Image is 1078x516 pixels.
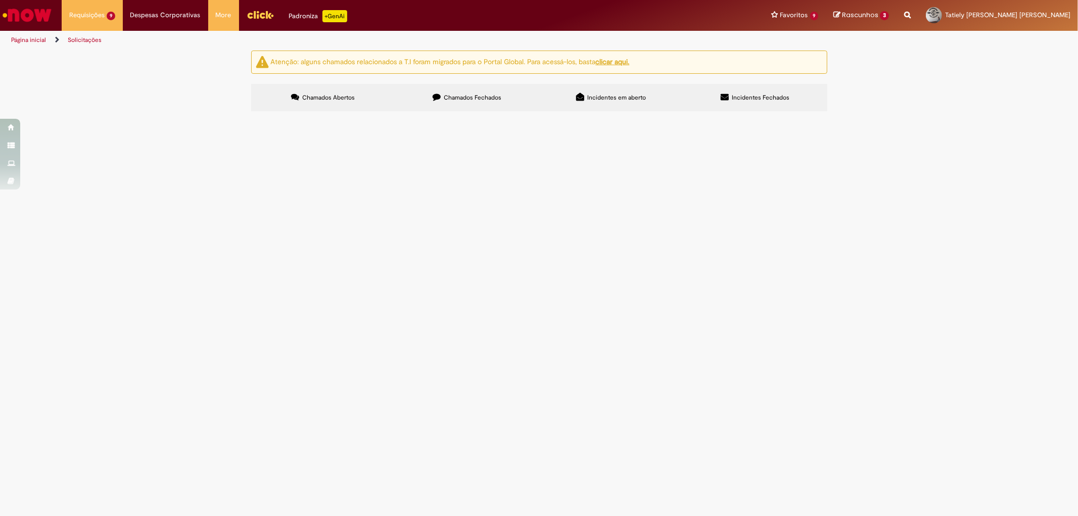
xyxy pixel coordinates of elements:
span: Incidentes Fechados [732,93,789,102]
span: 9 [107,12,115,20]
a: Página inicial [11,36,46,44]
p: +GenAi [322,10,347,22]
img: click_logo_yellow_360x200.png [247,7,274,22]
span: Despesas Corporativas [130,10,201,20]
span: Favoritos [780,10,808,20]
ng-bind-html: Atenção: alguns chamados relacionados a T.I foram migrados para o Portal Global. Para acessá-los,... [271,57,630,66]
span: Requisições [69,10,105,20]
div: Padroniza [289,10,347,22]
span: Chamados Fechados [444,93,501,102]
span: 9 [810,12,819,20]
span: Rascunhos [842,10,878,20]
span: Tatiely [PERSON_NAME] [PERSON_NAME] [945,11,1070,19]
ul: Trilhas de página [8,31,711,50]
span: 3 [880,11,889,20]
a: clicar aqui. [596,57,630,66]
span: Incidentes em aberto [587,93,646,102]
img: ServiceNow [1,5,53,25]
a: Rascunhos [833,11,889,20]
span: Chamados Abertos [302,93,355,102]
a: Solicitações [68,36,102,44]
span: More [216,10,231,20]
